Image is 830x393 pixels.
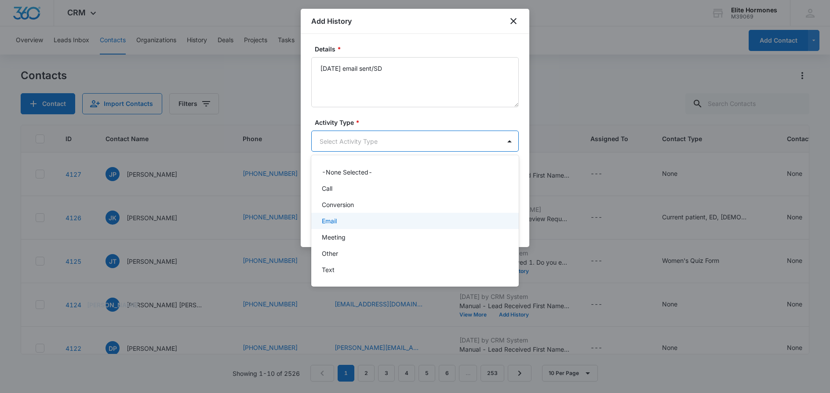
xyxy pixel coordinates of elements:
p: Meeting [322,233,346,242]
p: Other [322,249,338,258]
p: Text [322,265,335,274]
p: Conversion [322,200,354,209]
p: Call [322,184,332,193]
p: -None Selected- [322,167,372,177]
p: Email [322,216,337,226]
